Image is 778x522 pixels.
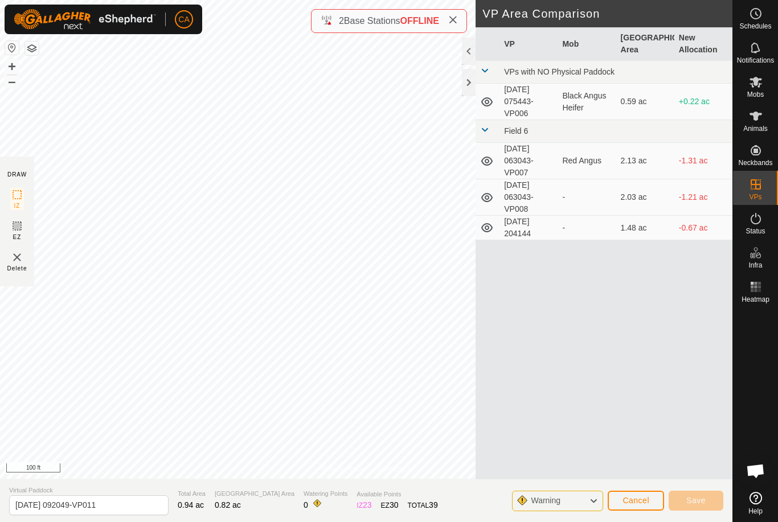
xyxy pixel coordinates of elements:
span: Help [748,508,763,515]
span: Animals [743,125,768,132]
div: - [562,191,611,203]
h2: VP Area Comparison [482,7,732,20]
a: Contact Us [378,464,411,474]
td: [DATE] 063043-VP007 [499,143,558,179]
span: Schedules [739,23,771,30]
td: -1.31 ac [674,143,732,179]
span: IZ [14,202,21,210]
td: 2.13 ac [616,143,674,179]
span: 0.94 ac [178,500,204,509]
th: Mob [558,27,616,61]
th: [GEOGRAPHIC_DATA] Area [616,27,674,61]
td: [DATE] 063043-VP008 [499,179,558,216]
button: – [5,75,19,88]
span: VPs [749,194,761,200]
span: VPs with NO Physical Paddock [504,67,615,76]
span: Heatmap [742,296,769,303]
span: Cancel [623,496,649,505]
a: Open chat [739,454,773,488]
button: + [5,60,19,73]
button: Map Layers [25,42,39,55]
button: Reset Map [5,41,19,55]
a: Help [733,487,778,519]
span: Status [746,228,765,235]
th: New Allocation [674,27,732,61]
span: Save [686,496,706,505]
span: 39 [429,500,438,509]
a: Privacy Policy [321,464,364,474]
span: Available Points [357,490,437,499]
td: 2.03 ac [616,179,674,216]
span: Infra [748,262,762,269]
span: Neckbands [738,159,772,166]
td: 0.59 ac [616,84,674,120]
span: 0.82 ac [215,500,241,509]
td: [DATE] 075443-VP006 [499,84,558,120]
div: Red Angus [562,155,611,167]
div: EZ [381,499,399,511]
div: Black Angus Heifer [562,90,611,114]
td: +0.22 ac [674,84,732,120]
div: TOTAL [408,499,438,511]
div: - [562,222,611,234]
span: Watering Points [304,489,347,499]
button: Cancel [608,491,664,511]
button: Save [669,491,723,511]
span: Mobs [747,91,764,98]
img: VP [10,250,24,264]
td: -0.67 ac [674,216,732,240]
span: OFFLINE [400,16,439,26]
span: Virtual Paddock [9,486,169,495]
td: 1.48 ac [616,216,674,240]
span: 30 [390,500,399,509]
span: Field 6 [504,126,528,135]
th: VP [499,27,558,61]
td: -1.21 ac [674,179,732,216]
span: 23 [363,500,372,509]
span: CA [178,14,189,26]
span: Notifications [737,57,774,64]
div: IZ [357,499,371,511]
span: Warning [531,496,560,505]
span: Total Area [178,489,206,499]
span: Delete [7,264,27,273]
span: Base Stations [344,16,400,26]
div: DRAW [7,170,27,179]
span: 0 [304,500,308,509]
span: 2 [339,16,344,26]
span: EZ [13,233,22,241]
img: Gallagher Logo [14,9,156,30]
td: [DATE] 204144 [499,216,558,240]
span: [GEOGRAPHIC_DATA] Area [215,489,294,499]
